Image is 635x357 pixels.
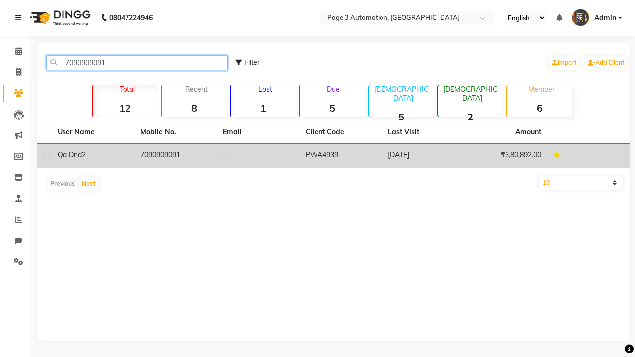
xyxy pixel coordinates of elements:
[549,56,579,70] a: Import
[373,85,434,103] p: [DEMOGRAPHIC_DATA]
[382,144,465,168] td: [DATE]
[97,85,158,94] p: Total
[300,102,365,114] strong: 5
[217,144,300,168] td: -
[369,111,434,123] strong: 5
[46,55,228,70] input: Search by Name/Mobile/Email/Code
[509,121,547,143] th: Amount
[442,85,503,103] p: [DEMOGRAPHIC_DATA]
[231,102,296,114] strong: 1
[235,85,296,94] p: Lost
[58,150,86,159] span: Qa Dnd2
[162,102,227,114] strong: 8
[217,121,300,144] th: Email
[25,4,93,32] img: logo
[572,9,589,26] img: Admin
[134,144,217,168] td: 7090909091
[507,102,572,114] strong: 6
[79,177,98,191] button: Next
[109,4,153,32] b: 08047224946
[134,121,217,144] th: Mobile No.
[302,85,365,94] p: Due
[382,121,465,144] th: Last Visit
[438,111,503,123] strong: 2
[93,102,158,114] strong: 12
[594,13,616,23] span: Admin
[300,144,382,168] td: PWA4939
[585,56,627,70] a: Add Client
[52,121,134,144] th: User Name
[166,85,227,94] p: Recent
[511,85,572,94] p: Member
[465,144,548,168] td: ₹3,80,892.00
[300,121,382,144] th: Client Code
[244,58,260,67] span: Filter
